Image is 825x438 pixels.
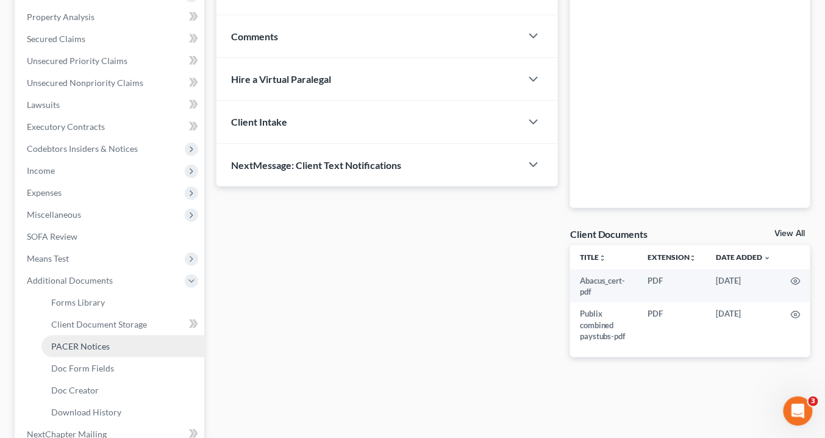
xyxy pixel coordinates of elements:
[27,231,77,242] span: SOFA Review
[648,253,697,262] a: Extensionunfold_more
[41,379,204,401] a: Doc Creator
[27,77,143,88] span: Unsecured Nonpriority Claims
[764,254,771,262] i: expand_more
[17,226,204,248] a: SOFA Review
[27,12,95,22] span: Property Analysis
[41,336,204,357] a: PACER Notices
[599,254,606,262] i: unfold_more
[231,159,401,171] span: NextMessage: Client Text Notifications
[51,297,105,307] span: Forms Library
[784,397,813,426] iframe: Intercom live chat
[27,99,60,110] span: Lawsuits
[41,292,204,314] a: Forms Library
[580,253,606,262] a: Titleunfold_more
[27,209,81,220] span: Miscellaneous
[638,270,707,303] td: PDF
[41,314,204,336] a: Client Document Storage
[17,94,204,116] a: Lawsuits
[27,56,127,66] span: Unsecured Priority Claims
[27,121,105,132] span: Executory Contracts
[570,303,638,347] td: Publix combined paystubs-pdf
[231,116,287,127] span: Client Intake
[809,397,818,406] span: 3
[27,165,55,176] span: Income
[27,143,138,154] span: Codebtors Insiders & Notices
[17,50,204,72] a: Unsecured Priority Claims
[41,357,204,379] a: Doc Form Fields
[51,407,121,417] span: Download History
[17,6,204,28] a: Property Analysis
[638,303,707,347] td: PDF
[690,254,697,262] i: unfold_more
[51,363,114,373] span: Doc Form Fields
[51,385,99,395] span: Doc Creator
[27,275,113,285] span: Additional Documents
[27,34,85,44] span: Secured Claims
[27,187,62,198] span: Expenses
[41,401,204,423] a: Download History
[231,31,278,42] span: Comments
[570,228,648,240] div: Client Documents
[17,72,204,94] a: Unsecured Nonpriority Claims
[51,319,147,329] span: Client Document Storage
[51,341,110,351] span: PACER Notices
[17,116,204,138] a: Executory Contracts
[707,303,781,347] td: [DATE]
[27,253,69,264] span: Means Test
[775,229,805,238] a: View All
[707,270,781,303] td: [DATE]
[231,73,331,85] span: Hire a Virtual Paralegal
[716,253,771,262] a: Date Added expand_more
[570,270,638,303] td: Abacus_cert-pdf
[17,28,204,50] a: Secured Claims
